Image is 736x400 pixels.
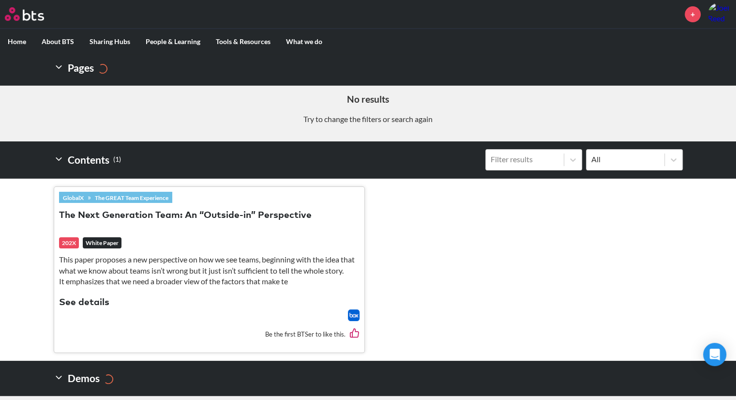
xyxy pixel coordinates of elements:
[708,2,731,26] a: Profile
[54,58,107,77] h2: Pages
[208,29,278,54] label: Tools & Resources
[5,7,62,21] a: Go home
[708,2,731,26] img: Joel Reed
[138,29,208,54] label: People & Learning
[491,154,559,165] div: Filter results
[348,309,360,321] img: Box logo
[685,6,701,22] a: +
[91,192,172,203] a: The GREAT Team Experience
[59,192,172,202] div: »
[34,29,82,54] label: About BTS
[59,237,79,249] div: 202X
[54,369,113,388] h2: Demos
[54,149,121,170] h2: Contents
[59,296,109,309] button: See details
[7,93,729,106] h5: No results
[703,343,726,366] div: Open Intercom Messenger
[59,192,88,203] a: GlobalX
[278,29,330,54] label: What we do
[5,7,44,21] img: BTS Logo
[591,154,660,165] div: All
[59,254,360,287] p: This paper proposes a new perspective on how we see teams, beginning with the idea that what we k...
[59,209,312,222] button: The Next Generation Team: An “Outside-in” Perspective
[59,321,360,348] div: Be the first BTSer to like this.
[348,309,360,321] a: Download file from Box
[7,114,729,124] p: Try to change the filters or search again
[113,153,121,166] small: ( 1 )
[83,237,121,249] em: White Paper
[82,29,138,54] label: Sharing Hubs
